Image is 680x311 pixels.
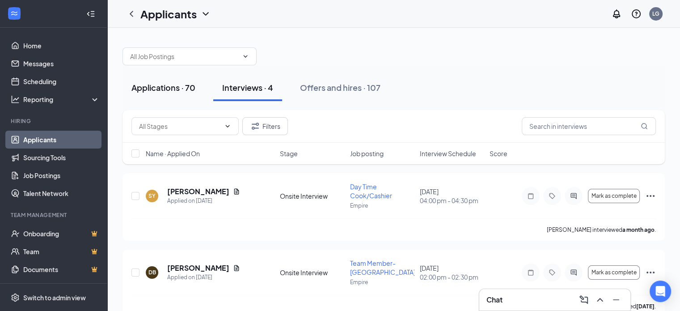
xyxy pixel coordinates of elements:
[140,6,197,21] h1: Applicants
[23,225,100,243] a: OnboardingCrown
[420,273,484,281] span: 02:00 pm - 02:30 pm
[588,265,640,280] button: Mark as complete
[609,293,623,307] button: Minimize
[525,192,536,200] svg: Note
[11,117,98,125] div: Hiring
[300,82,380,93] div: Offers and hires · 107
[242,53,249,60] svg: ChevronDown
[167,273,240,282] div: Applied on [DATE]
[641,123,648,130] svg: MagnifyingGlass
[23,37,100,55] a: Home
[593,293,607,307] button: ChevronUp
[350,202,414,209] p: Empire
[595,294,605,305] svg: ChevronUp
[23,243,100,260] a: TeamCrown
[568,192,579,200] svg: ActiveChat
[23,166,100,184] a: Job Postings
[490,149,507,158] span: Score
[200,9,211,19] svg: ChevronDown
[645,191,656,201] svg: Ellipses
[591,269,636,276] span: Mark as complete
[611,294,621,305] svg: Minimize
[420,264,484,281] div: [DATE]
[23,131,100,149] a: Applicants
[350,149,384,158] span: Job posting
[577,293,591,307] button: ComposeMessage
[645,267,656,278] svg: Ellipses
[588,189,640,203] button: Mark as complete
[233,264,240,272] svg: Document
[11,293,20,302] svg: Settings
[148,268,156,276] div: DB
[23,184,100,202] a: Talent Network
[224,123,231,130] svg: ChevronDown
[167,196,240,205] div: Applied on [DATE]
[568,269,579,276] svg: ActiveChat
[547,226,656,234] p: [PERSON_NAME] interviewed .
[547,192,558,200] svg: Tag
[547,269,558,276] svg: Tag
[148,192,156,200] div: SY
[126,9,137,19] svg: ChevronLeft
[23,55,100,72] a: Messages
[280,192,344,200] div: Onsite Interview
[579,294,589,305] svg: ComposeMessage
[11,211,98,219] div: Team Management
[23,149,100,166] a: Sourcing Tools
[650,281,671,302] div: Open Intercom Messenger
[167,263,229,273] h5: [PERSON_NAME]
[486,295,503,305] h3: Chat
[350,278,414,286] p: Empire
[86,9,95,18] svg: Collapse
[23,72,100,90] a: Scheduling
[636,303,655,310] b: [DATE]
[11,95,20,104] svg: Analysis
[139,121,220,131] input: All Stages
[631,9,642,19] svg: QuestionInfo
[23,95,100,104] div: Reporting
[146,149,200,158] span: Name · Applied On
[130,51,238,61] input: All Job Postings
[420,196,484,205] span: 04:00 pm - 04:30 pm
[10,9,19,18] svg: WorkstreamLogo
[350,183,392,200] span: Day Time Cook/Cashier
[622,226,655,233] b: a month ago
[652,10,659,17] div: LG
[420,187,484,205] div: [DATE]
[280,268,344,277] div: Onsite Interview
[23,260,100,278] a: DocumentsCrown
[23,278,100,296] a: SurveysCrown
[233,188,240,195] svg: Document
[420,149,476,158] span: Interview Schedule
[131,82,195,93] div: Applications · 70
[222,82,273,93] div: Interviews · 4
[350,259,415,276] span: Team Member-[GEOGRAPHIC_DATA]
[591,193,636,199] span: Mark as complete
[525,269,536,276] svg: Note
[23,293,86,302] div: Switch to admin view
[167,187,229,196] h5: [PERSON_NAME]
[611,9,622,19] svg: Notifications
[242,117,288,135] button: Filter Filters
[522,117,656,135] input: Search in interviews
[250,121,261,132] svg: Filter
[280,149,298,158] span: Stage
